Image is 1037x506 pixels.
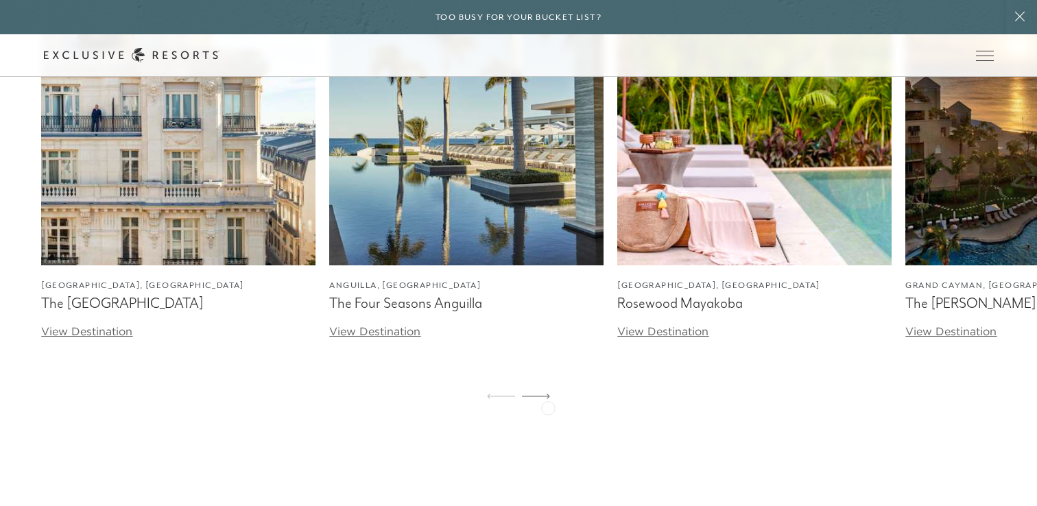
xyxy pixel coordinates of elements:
figcaption: [GEOGRAPHIC_DATA], [GEOGRAPHIC_DATA] [41,279,315,292]
figcaption: The Four Seasons Anguilla [329,295,604,312]
figcaption: [GEOGRAPHIC_DATA], [GEOGRAPHIC_DATA] [617,279,892,292]
figcaption: Anguilla, [GEOGRAPHIC_DATA] [329,279,604,292]
figcaption: The [GEOGRAPHIC_DATA] [41,295,315,312]
iframe: Qualified Messenger [974,443,1037,506]
h6: Too busy for your bucket list? [436,11,601,24]
a: View Destination [617,324,708,338]
figcaption: Rosewood Mayakoba [617,295,892,312]
a: View Destination [41,324,132,338]
button: Open navigation [976,51,994,60]
a: View Destination [329,324,420,338]
a: View Destination [905,324,997,338]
